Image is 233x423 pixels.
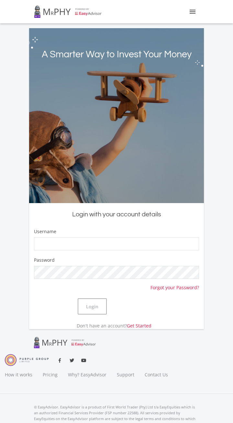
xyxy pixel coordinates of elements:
[78,298,107,314] button: Login
[150,279,199,291] a: Forgot your Password?
[186,5,199,18] button: Toggle navigation
[34,210,199,219] h5: Login with your account details
[34,228,56,235] label: Username
[117,368,134,378] a: Support
[43,368,58,378] a: Pricing
[5,368,32,378] a: How it works
[145,368,168,378] a: Contact Us
[38,49,195,60] h2: A Smarter Way to Invest Your Money
[68,368,106,378] a: Why? EasyAdvisor
[189,8,196,16] i: menu
[34,257,55,263] label: Password
[29,322,199,329] p: Don't have an account?
[127,323,151,329] a: Get Started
